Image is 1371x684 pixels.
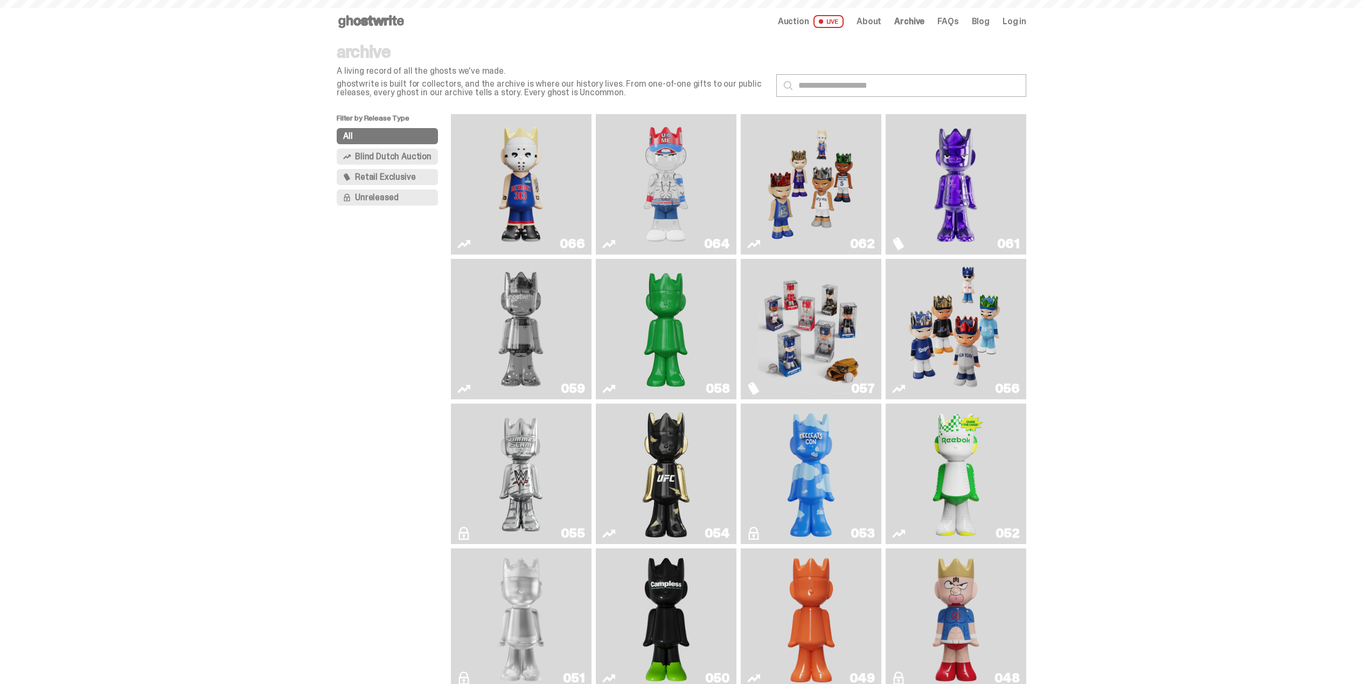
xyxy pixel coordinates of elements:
p: A living record of all the ghosts we've made. [337,67,768,75]
div: 064 [704,237,730,250]
div: 055 [561,527,585,540]
img: Game Face (2025) [903,263,1008,395]
p: Filter by Release Type [337,114,451,128]
a: About [857,17,881,26]
div: 053 [851,527,875,540]
div: 056 [995,382,1020,395]
p: archive [337,43,768,60]
a: Fantasy [892,118,1020,250]
span: Blind Dutch Auction [355,152,432,161]
a: Game Face (2025) [747,118,875,250]
a: Two [457,263,585,395]
span: All [343,132,353,140]
a: Blog [972,17,990,26]
div: 058 [706,382,730,395]
a: Schrödinger's ghost: Sunday Green [602,263,730,395]
img: Schrödinger's ghost: Sunday Green [613,263,719,395]
a: Court Victory [892,408,1020,540]
a: Game Face (2025) [892,263,1020,395]
button: Blind Dutch Auction [337,149,438,165]
div: 057 [851,382,875,395]
img: I Was There SummerSlam [468,408,574,540]
img: Ruby [638,408,695,540]
div: 052 [996,527,1020,540]
a: Auction LIVE [778,15,844,28]
span: Retail Exclusive [355,173,415,181]
a: Eminem [457,118,585,250]
div: 061 [997,237,1020,250]
img: ghooooost [783,408,840,540]
button: All [337,128,438,144]
span: LIVE [813,15,844,28]
a: Ruby [602,408,730,540]
span: Auction [778,17,809,26]
button: Unreleased [337,189,438,206]
button: Retail Exclusive [337,169,438,185]
img: Fantasy [903,118,1008,250]
div: 062 [850,237,875,250]
img: Court Victory [928,408,985,540]
a: Game Face (2025) [747,263,875,395]
img: Game Face (2025) [758,263,864,395]
a: I Was There SummerSlam [457,408,585,540]
img: Two [468,263,574,395]
p: ghostwrite is built for collectors, and the archive is where our history lives. From one-of-one g... [337,80,768,97]
img: You Can't See Me [613,118,719,250]
div: 059 [561,382,585,395]
span: Unreleased [355,193,398,202]
a: Log in [1003,17,1026,26]
div: 054 [705,527,730,540]
img: Game Face (2025) [758,118,864,250]
a: Archive [894,17,924,26]
div: 066 [560,237,585,250]
a: FAQs [937,17,958,26]
a: You Can't See Me [602,118,730,250]
a: ghooooost [747,408,875,540]
img: Eminem [468,118,574,250]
